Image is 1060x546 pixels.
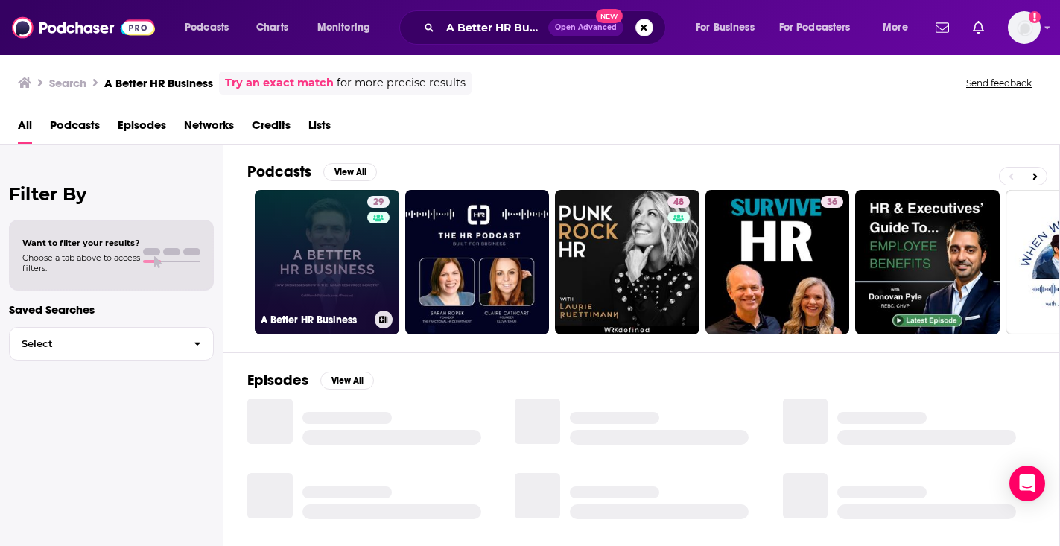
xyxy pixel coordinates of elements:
[317,17,370,38] span: Monitoring
[548,19,623,36] button: Open AdvancedNew
[252,113,291,144] a: Credits
[261,314,369,326] h3: A Better HR Business
[1008,11,1041,44] img: User Profile
[967,15,990,40] a: Show notifications dropdown
[337,74,466,92] span: for more precise results
[104,76,213,90] h3: A Better HR Business
[596,9,623,23] span: New
[827,195,837,210] span: 36
[883,17,908,38] span: More
[696,17,755,38] span: For Business
[320,372,374,390] button: View All
[555,190,699,334] a: 48
[185,17,229,38] span: Podcasts
[1009,466,1045,501] div: Open Intercom Messenger
[373,195,384,210] span: 29
[769,16,872,39] button: open menu
[50,113,100,144] a: Podcasts
[930,15,955,40] a: Show notifications dropdown
[705,190,850,334] a: 36
[12,13,155,42] img: Podchaser - Follow, Share and Rate Podcasts
[22,238,140,248] span: Want to filter your results?
[1008,11,1041,44] span: Logged in as AutumnKatie
[10,339,182,349] span: Select
[247,162,311,181] h2: Podcasts
[18,113,32,144] a: All
[872,16,927,39] button: open menu
[308,113,331,144] a: Lists
[413,10,680,45] div: Search podcasts, credits, & more...
[247,162,377,181] a: PodcastsView All
[1008,11,1041,44] button: Show profile menu
[821,196,843,208] a: 36
[307,16,390,39] button: open menu
[247,371,308,390] h2: Episodes
[323,163,377,181] button: View All
[1029,11,1041,23] svg: Add a profile image
[779,17,851,38] span: For Podcasters
[367,196,390,208] a: 29
[247,371,374,390] a: EpisodesView All
[9,183,214,205] h2: Filter By
[184,113,234,144] a: Networks
[673,195,684,210] span: 48
[22,253,140,273] span: Choose a tab above to access filters.
[225,74,334,92] a: Try an exact match
[9,302,214,317] p: Saved Searches
[962,77,1036,89] button: Send feedback
[174,16,248,39] button: open menu
[256,17,288,38] span: Charts
[9,327,214,361] button: Select
[440,16,548,39] input: Search podcasts, credits, & more...
[247,16,297,39] a: Charts
[667,196,690,208] a: 48
[555,24,617,31] span: Open Advanced
[685,16,773,39] button: open menu
[255,190,399,334] a: 29A Better HR Business
[118,113,166,144] a: Episodes
[49,76,86,90] h3: Search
